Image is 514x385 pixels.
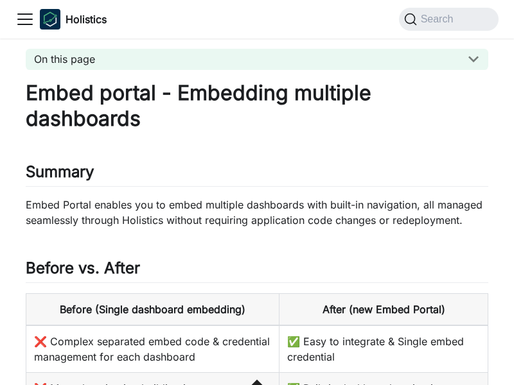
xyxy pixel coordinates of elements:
button: On this page [26,49,488,70]
img: Holistics [40,9,60,30]
th: After (new Embed Portal) [279,294,488,326]
a: HolisticsHolisticsHolistics [40,9,107,30]
th: Before (Single dashboard embedding) [26,294,279,326]
td: ❌ Complex separated embed code & credential management for each dashboard [26,325,279,373]
td: ✅ Easy to integrate & Single embed credential [279,325,488,373]
p: Embed Portal enables you to embed multiple dashboards with built-in navigation, all managed seaml... [26,197,488,228]
b: Holistics [66,12,107,27]
h2: Summary [26,162,488,187]
span: Search [417,13,461,25]
h1: Embed portal - Embedding multiple dashboards [26,80,488,132]
button: Toggle navigation bar [15,10,35,29]
h2: Before vs. After [26,259,488,283]
button: Search (Command+K) [399,8,499,31]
